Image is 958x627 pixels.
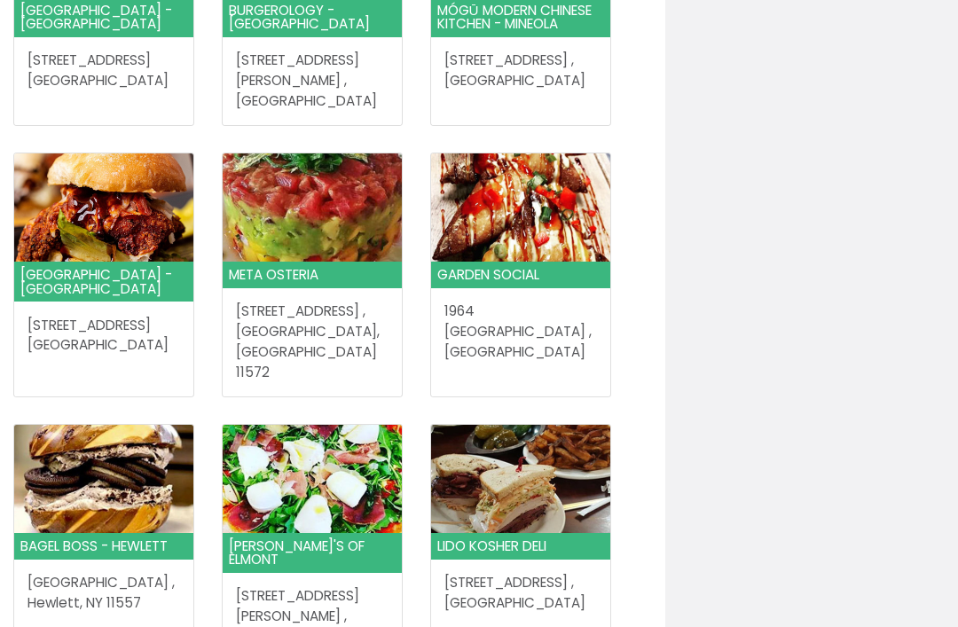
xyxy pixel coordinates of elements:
[444,51,597,92] address: [STREET_ADDRESS] , [GEOGRAPHIC_DATA]
[431,534,610,560] header: Lido Kosher Deli
[223,426,402,534] img: Card image cap
[223,534,402,575] header: [PERSON_NAME]'s of Elmont
[27,574,180,615] address: [GEOGRAPHIC_DATA] , Hewlett, NY 11557
[431,263,610,289] header: Garden Social
[14,154,193,370] a: Card image cap [GEOGRAPHIC_DATA] - [GEOGRAPHIC_DATA] [STREET_ADDRESS][GEOGRAPHIC_DATA]
[444,574,597,615] address: [STREET_ADDRESS] , [GEOGRAPHIC_DATA]
[223,154,402,263] img: Card image cap
[431,154,610,377] a: Card image cap Garden Social 1964 [GEOGRAPHIC_DATA] ,[GEOGRAPHIC_DATA]
[14,426,193,534] img: Card image cap
[431,426,610,534] img: Card image cap
[27,51,180,92] address: [STREET_ADDRESS] [GEOGRAPHIC_DATA]
[223,263,402,289] header: Meta Osteria
[27,317,180,357] address: [STREET_ADDRESS] [GEOGRAPHIC_DATA]
[236,302,389,383] address: [STREET_ADDRESS] , [GEOGRAPHIC_DATA], [GEOGRAPHIC_DATA] 11572
[14,154,193,263] img: Card image cap
[431,154,610,263] img: Card image cap
[236,51,389,112] address: [STREET_ADDRESS][PERSON_NAME] , [GEOGRAPHIC_DATA]
[14,534,193,560] header: Bagel Boss - Hewlett
[444,302,597,363] address: 1964 [GEOGRAPHIC_DATA] , [GEOGRAPHIC_DATA]
[14,263,193,303] header: [GEOGRAPHIC_DATA] - [GEOGRAPHIC_DATA]
[223,154,402,397] a: Card image cap Meta Osteria [STREET_ADDRESS] ,[GEOGRAPHIC_DATA], [GEOGRAPHIC_DATA] 11572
